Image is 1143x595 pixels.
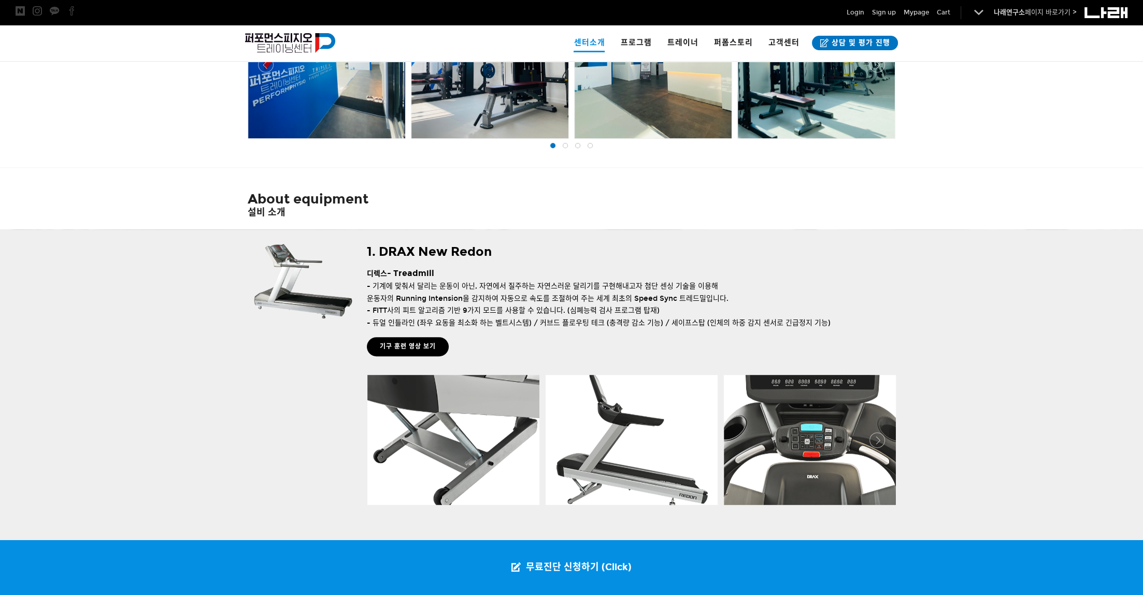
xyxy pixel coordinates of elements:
span: 센터소개 [574,34,605,52]
img: 디렉스 - Treadmill 제품 사진 [254,244,353,323]
a: Mypage [904,7,929,18]
a: 프로그램 [612,25,659,61]
span: - 듀얼 인틀라인 (좌우 요동을 최소화 하는 벨트시스템) / 커브드 플로우팅 테크 (충격량 감소 기능) / 세이프스탑 (인체의 하중 감지 센서로 긴급정지 기능) [367,318,831,327]
span: 트레이너 [667,38,698,47]
a: Sign up [872,7,896,18]
strong: 나래연구소 [994,8,1025,17]
span: 고객센터 [768,38,799,47]
span: 디렉스 [367,269,387,278]
a: 트레이너 [659,25,706,61]
a: 센터소개 [566,25,612,61]
a: 상담 및 평가 진행 [812,36,898,50]
span: 상담 및 평가 진행 [828,38,890,48]
a: 고객센터 [760,25,807,61]
a: 퍼폼스토리 [706,25,760,61]
span: 운동자의 Running Intension을 감지하여 자동으로 속도를 조절하여 주는 세계 최초의 Speed Sync 트레드밀입니다. [367,294,728,303]
a: 무료진단 신청하기 (Click) [501,540,642,595]
a: 나래연구소페이지 바로가기 > [994,8,1077,17]
span: 1. DRAX New Redon [367,244,492,259]
strong: About equipment [248,191,368,207]
span: - FITT사의 피트 알고리즘 기반 9가지 모드를 사용할 수 있습니다. (심폐능력 검사 프로그램 탑재) [367,306,660,315]
span: - 기계에 맞춰서 달리는 운동이 아닌, 자연에서 질주하는 자연스러운 달리기를 구현해내고자 첨단 센싱 기술을 이용해 [367,282,718,291]
span: 프로그램 [620,38,651,47]
strong: 설비 소개 [248,207,285,218]
a: Login [847,7,864,18]
a: 기구 훈련 영상 보기 [367,337,449,356]
span: 퍼폼스토리 [713,38,752,47]
a: Cart [937,7,950,18]
span: - Treadmill [387,268,434,278]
